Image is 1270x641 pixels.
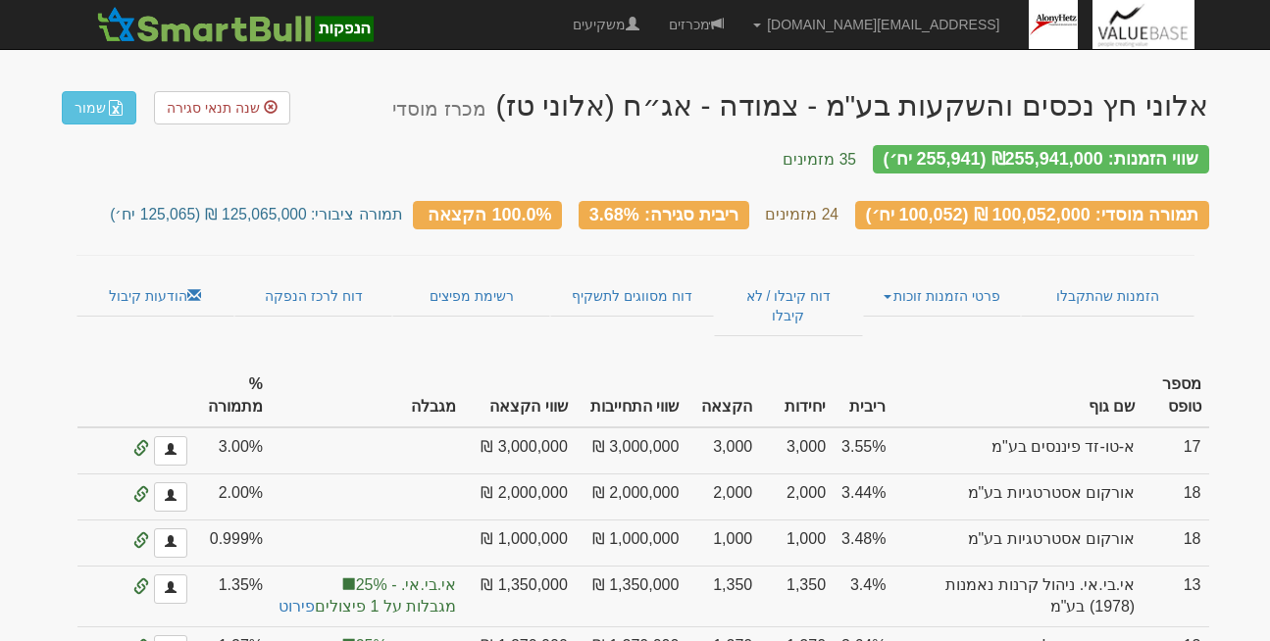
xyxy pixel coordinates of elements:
[195,473,272,519] td: 2.00%
[279,596,456,618] span: מגבלות על 1 פיצולים
[234,275,392,317] a: דוח לרכז הנפקה
[62,91,136,124] a: שמור
[760,519,834,566] td: 1,000
[464,566,576,627] td: 1,350,000 ₪
[428,204,551,223] span: 100.0% הקצאה כולל מגבלות
[154,91,290,124] a: שנה תנאי סגירה
[1143,473,1208,519] td: 18
[279,598,315,615] a: פירוט
[760,427,834,474] td: 3,000
[110,206,402,222] small: תמורה ציבורי: 125,065,000 ₪ (125,065 יח׳)
[195,519,272,566] td: 0.999%
[464,427,576,474] td: 3,000,000 ₪
[464,473,576,519] td: 2,000,000 ₪
[686,519,760,566] td: 1,000
[873,145,1209,173] div: שווי הזמנות: ₪255,941,000 (255,941 יח׳)
[133,441,149,457] span: הזמנה אונליין
[195,366,272,427] th: % מתמורה
[340,576,356,592] span: בהזמנה אונליין הוזנה מגבלה למשקיע זה בלבד (לא משותפת)
[760,566,834,627] td: 1,350
[765,206,838,222] small: 24 מזמינים
[834,566,893,627] td: 3.4%
[1021,275,1194,317] a: הזמנות שהתקבלו
[893,473,1143,519] td: אורקום אסטרטגיות בע"מ
[133,579,149,595] span: הזמנה אונליין
[834,473,893,519] td: 3.44%
[133,487,149,503] span: הזמנה אונליין
[686,427,760,474] td: 3,000
[714,275,862,336] a: דוח קיבלו / לא קיבלו
[893,366,1143,427] th: שם גוף
[464,366,576,427] th: שווי הקצאה
[893,566,1143,627] td: אי.בי.אי. ניהול קרנות נאמנות (1978) בע"מ
[167,100,260,116] span: שנה תנאי סגירה
[464,519,576,566] td: 1,000,000 ₪
[760,366,834,427] th: יחידות
[392,89,1208,122] div: אלוני חץ נכסים והשקעות בע"מ - צמודה - אג״ח (אלוני טז) - הנפקה לציבור
[834,519,893,566] td: 3.48%
[855,201,1209,229] div: תמורה מוסדי: 100,052,000 ₪ (100,052 יח׳)
[863,275,1021,317] a: פרטי הזמנות זוכות
[195,427,272,474] td: 3.00%
[893,519,1143,566] td: אורקום אסטרטגיות בע"מ
[576,519,687,566] td: 1,000,000 ₪
[550,275,714,317] a: דוח מסווגים לתשקיף
[271,366,464,427] th: מגבלה
[576,566,687,627] td: 1,350,000 ₪
[579,201,749,229] div: ריבית סגירה: 3.68%
[686,366,760,427] th: הקצאה
[576,366,687,427] th: שווי התחייבות
[279,574,456,597] span: אי.בי.אי. - 25%
[834,427,893,474] td: 3.55%
[91,5,380,44] img: סמארטבול - מערכת לניהול הנפקות
[133,533,149,549] span: הזמנה אונליין
[760,473,834,519] td: 2,000
[108,100,124,116] img: excel-file-white.png
[1143,427,1208,474] td: 17
[576,427,687,474] td: 3,000,000 ₪
[893,427,1143,474] td: א-טו-זד פיננסים בע"מ
[834,366,893,427] th: ריבית
[1143,366,1208,427] th: מספר טופס
[271,566,464,627] td: לאכיפת המגבלה יש להתאים את המגבלה ברמת ההזמנה או להמיר את הפיצולים להזמנות. לתשומת ליבך: עדכון המ...
[195,566,272,627] td: 1.35%
[76,275,234,317] a: הודעות קיבול
[1143,566,1208,627] td: 13
[1143,519,1208,566] td: 18
[392,98,485,120] small: מכרז מוסדי
[392,275,549,317] a: רשימת מפיצים
[686,566,760,627] td: 1,350
[576,473,687,519] td: 2,000,000 ₪
[783,151,856,168] small: 35 מזמינים
[686,473,760,519] td: 2,000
